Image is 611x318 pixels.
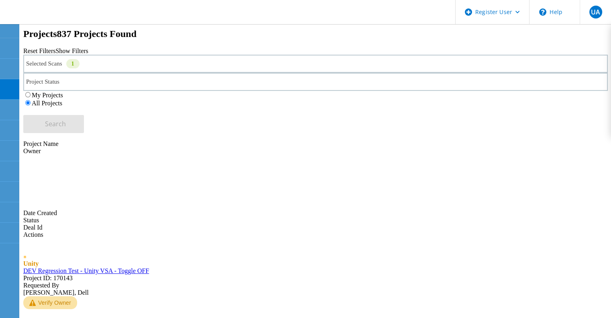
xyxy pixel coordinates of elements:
[23,148,608,155] div: Owner
[23,275,73,281] span: Project ID: 170143
[539,8,546,16] svg: \n
[23,73,608,91] div: Project Status
[66,59,80,68] div: 1
[23,115,84,133] button: Search
[32,92,63,98] label: My Projects
[23,282,608,296] div: [PERSON_NAME], Dell
[23,155,608,217] div: Date Created
[32,100,62,107] label: All Projects
[23,140,608,148] div: Project Name
[591,9,600,15] span: UA
[57,29,137,39] span: 837 Projects Found
[23,47,55,54] a: Reset Filters
[8,16,94,23] a: Live Optics Dashboard
[23,224,608,231] div: Deal Id
[23,260,39,267] span: Unity
[23,217,608,224] div: Status
[23,296,77,309] button: Verify Owner
[23,29,57,39] b: Projects
[23,55,608,73] div: Selected Scans
[23,282,608,289] div: Requested By
[23,231,608,238] div: Actions
[55,47,88,54] a: Show Filters
[23,267,149,274] a: DEV Regression Test - Unity VSA - Toggle OFF
[45,119,66,128] span: Search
